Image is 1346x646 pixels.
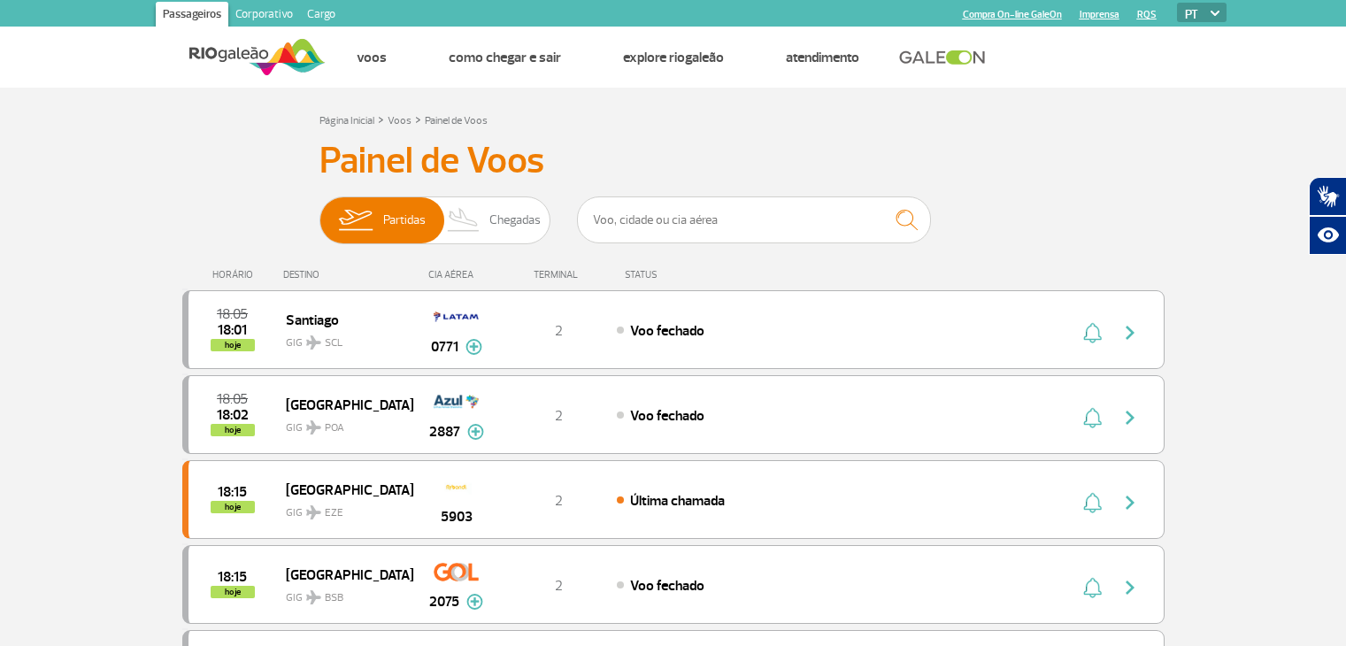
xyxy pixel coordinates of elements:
a: Corporativo [228,2,300,30]
button: Abrir recursos assistivos. [1309,216,1346,255]
span: [GEOGRAPHIC_DATA] [286,563,399,586]
span: SCL [325,335,342,351]
a: Voos [357,49,387,66]
img: destiny_airplane.svg [306,420,321,435]
span: Partidas [383,197,426,243]
span: Voo fechado [630,407,704,425]
img: sino-painel-voo.svg [1083,492,1102,513]
span: 2025-08-28 18:01:32 [218,324,247,336]
span: GIG [286,411,399,436]
div: HORÁRIO [188,269,284,281]
span: hoje [211,339,255,351]
img: slider-desembarque [438,197,490,243]
a: Cargo [300,2,342,30]
h3: Painel de Voos [319,139,1027,183]
span: [GEOGRAPHIC_DATA] [286,393,399,416]
span: 2025-08-28 18:15:00 [218,486,247,498]
a: Passageiros [156,2,228,30]
div: STATUS [616,269,760,281]
img: sino-painel-voo.svg [1083,407,1102,428]
span: 2025-08-28 18:05:00 [217,308,248,320]
span: Voo fechado [630,322,704,340]
a: Como chegar e sair [449,49,561,66]
span: 2 [555,407,563,425]
span: 2025-08-28 18:02:00 [217,409,249,421]
button: Abrir tradutor de língua de sinais. [1309,177,1346,216]
span: 2 [555,577,563,595]
span: [GEOGRAPHIC_DATA] [286,478,399,501]
span: hoje [211,586,255,598]
span: 2 [555,492,563,510]
img: mais-info-painel-voo.svg [466,594,483,610]
img: sino-painel-voo.svg [1083,322,1102,343]
span: POA [325,420,344,436]
span: EZE [325,505,343,521]
span: Última chamada [630,492,725,510]
img: seta-direita-painel-voo.svg [1119,322,1141,343]
span: 2075 [429,591,459,612]
a: > [378,109,384,129]
span: 5903 [441,506,473,527]
span: Voo fechado [630,577,704,595]
span: BSB [325,590,343,606]
div: CIA AÉREA [412,269,501,281]
span: GIG [286,581,399,606]
a: Atendimento [786,49,859,66]
img: mais-info-painel-voo.svg [465,339,482,355]
span: 2025-08-28 18:15:00 [218,571,247,583]
a: Compra On-line GaleOn [963,9,1062,20]
span: hoje [211,424,255,436]
div: DESTINO [283,269,412,281]
img: seta-direita-painel-voo.svg [1119,492,1141,513]
span: 2 [555,322,563,340]
span: Santiago [286,308,399,331]
img: sino-painel-voo.svg [1083,577,1102,598]
img: destiny_airplane.svg [306,590,321,604]
span: 2887 [429,421,460,442]
img: mais-info-painel-voo.svg [467,424,484,440]
span: hoje [211,501,255,513]
span: GIG [286,496,399,521]
a: Painel de Voos [425,114,488,127]
span: 0771 [431,336,458,358]
a: Imprensa [1080,9,1119,20]
a: RQS [1137,9,1157,20]
span: 2025-08-28 18:05:00 [217,393,248,405]
img: seta-direita-painel-voo.svg [1119,577,1141,598]
a: Página Inicial [319,114,374,127]
input: Voo, cidade ou cia aérea [577,196,931,243]
img: slider-embarque [327,197,383,243]
img: destiny_airplane.svg [306,335,321,350]
div: TERMINAL [501,269,616,281]
img: seta-direita-painel-voo.svg [1119,407,1141,428]
div: Plugin de acessibilidade da Hand Talk. [1309,177,1346,255]
a: Explore RIOgaleão [623,49,724,66]
img: destiny_airplane.svg [306,505,321,519]
span: GIG [286,326,399,351]
span: Chegadas [489,197,541,243]
a: Voos [388,114,411,127]
a: > [415,109,421,129]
